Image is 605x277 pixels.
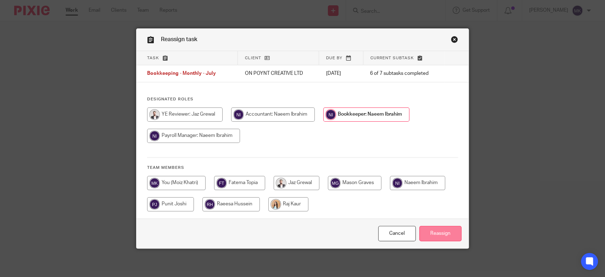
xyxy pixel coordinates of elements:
span: Current subtask [370,56,414,60]
h4: Team members [147,165,458,171]
a: Close this dialog window [451,36,458,45]
span: Client [245,56,261,60]
input: Reassign [419,226,461,241]
a: Close this dialog window [378,226,416,241]
span: Bookkeeping - Monthly - July [147,71,216,76]
span: Due by [326,56,342,60]
h4: Designated Roles [147,96,458,102]
td: 6 of 7 subtasks completed [363,65,444,82]
span: Task [147,56,159,60]
span: Reassign task [161,37,197,42]
p: ON POYNT CREATIVE LTD [245,70,312,77]
p: [DATE] [326,70,356,77]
